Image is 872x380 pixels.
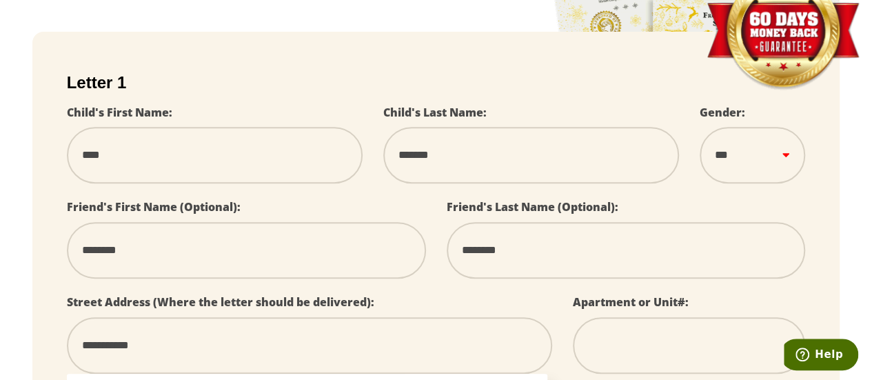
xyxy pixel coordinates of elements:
[784,339,858,373] iframe: Opens a widget where you can find more information
[67,294,374,310] label: Street Address (Where the letter should be delivered):
[67,105,172,120] label: Child's First Name:
[67,199,241,214] label: Friend's First Name (Optional):
[67,73,806,92] h2: Letter 1
[573,294,689,310] label: Apartment or Unit#:
[700,105,745,120] label: Gender:
[447,199,618,214] label: Friend's Last Name (Optional):
[383,105,487,120] label: Child's Last Name:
